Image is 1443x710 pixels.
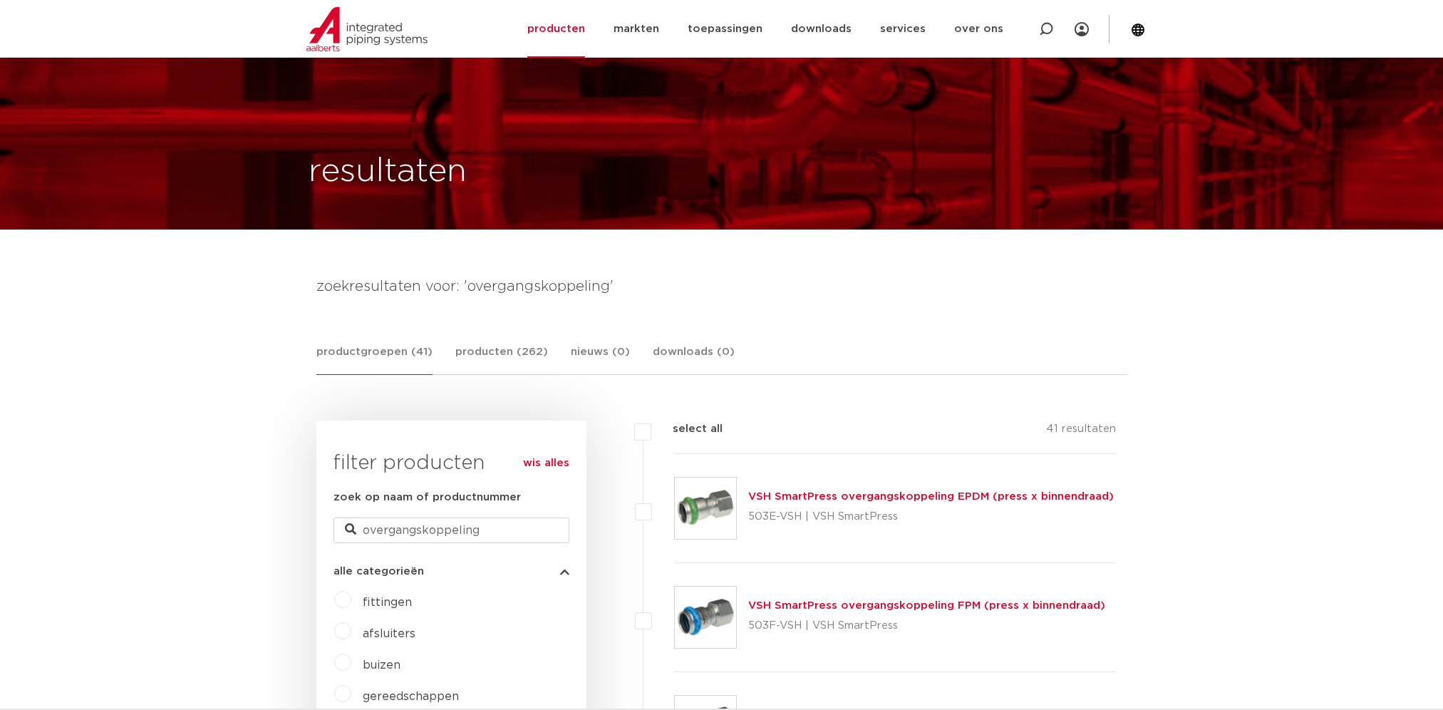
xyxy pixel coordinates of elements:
[309,149,467,195] h1: resultaten
[363,597,412,608] a: fittingen
[333,566,569,577] button: alle categorieën
[455,344,548,374] a: producten (262)
[363,691,459,702] a: gereedschappen
[748,614,1105,637] p: 503F-VSH | VSH SmartPress
[523,455,569,472] a: wis alles
[333,489,521,506] label: zoek op naam of productnummer
[316,275,1127,298] h4: zoekresultaten voor: 'overgangskoppeling'
[363,659,400,671] a: buizen
[1046,421,1116,443] p: 41 resultaten
[571,344,630,374] a: nieuws (0)
[316,344,433,375] a: productgroepen (41)
[651,421,723,438] label: select all
[675,478,736,539] img: Thumbnail for VSH SmartPress overgangskoppeling EPDM (press x binnendraad)
[653,344,735,374] a: downloads (0)
[675,587,736,648] img: Thumbnail for VSH SmartPress overgangskoppeling FPM (press x binnendraad)
[748,600,1105,611] a: VSH SmartPress overgangskoppeling FPM (press x binnendraad)
[333,566,424,577] span: alle categorieën
[333,518,569,543] input: zoeken
[748,491,1114,502] a: VSH SmartPress overgangskoppeling EPDM (press x binnendraad)
[748,505,1114,528] p: 503E-VSH | VSH SmartPress
[333,449,569,478] h3: filter producten
[363,628,415,639] a: afsluiters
